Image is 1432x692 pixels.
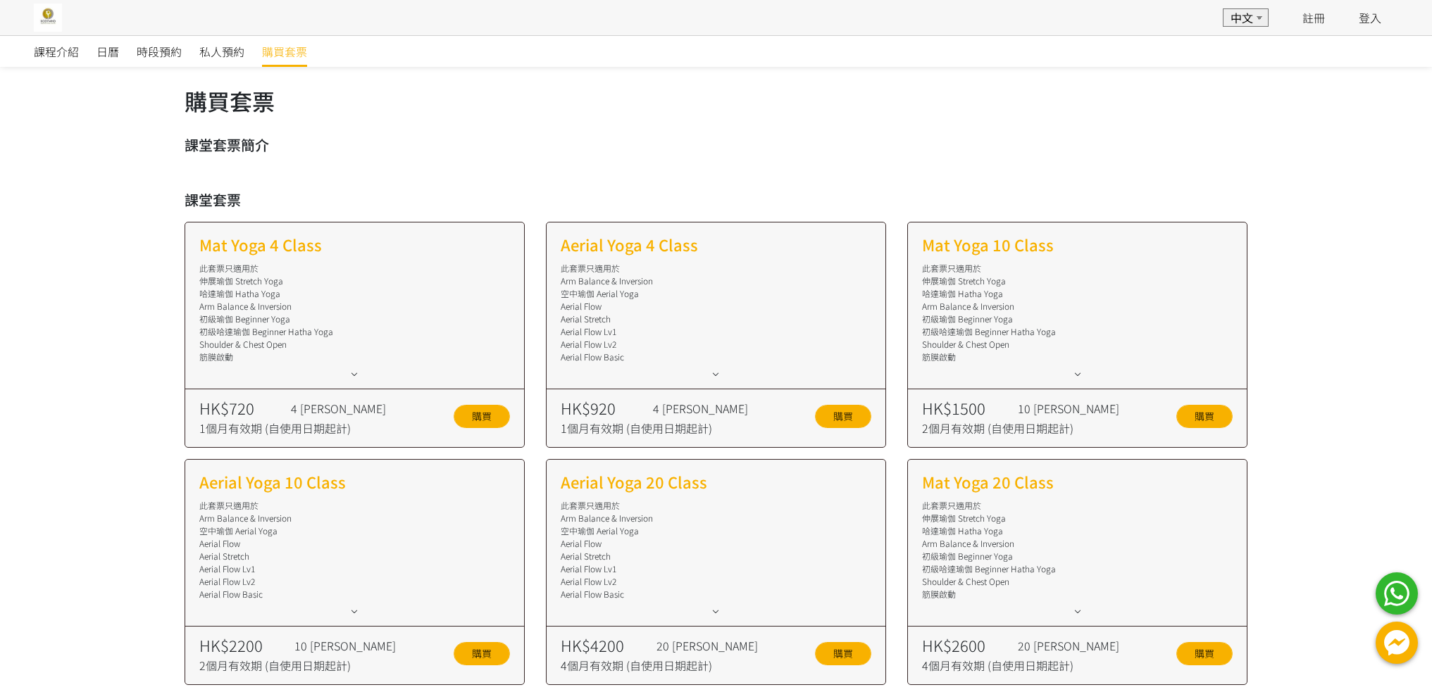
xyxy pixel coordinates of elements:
div: Relaxing Stretch [199,363,510,376]
span: 購買套票 [262,43,307,60]
div: Aerial Flow Lv2 [561,575,871,588]
div: 4個月有效期 (自使用日期起計) [561,657,783,674]
h2: Mat Yoga 20 Class [922,470,1233,493]
div: 4 [PERSON_NAME] [291,400,416,417]
div: 伸展瑜伽 Stretch Yoga [922,512,1233,524]
a: 購買 [1176,405,1233,428]
div: Arm Balance & Inversion [199,512,510,524]
div: Wheel Yoga [199,600,510,613]
span: 此套票只適用於 [922,262,981,274]
div: 1個月有效期 (自使用日期起計) [561,420,778,436]
div: Aerial Flow [561,537,871,550]
a: 日曆 [96,36,119,67]
div: 初級瑜伽 Beginner Yoga [199,313,510,325]
div: HK$2200 [199,634,288,657]
h2: Mat Yoga 4 Class [199,233,510,256]
a: 購買 [454,642,510,665]
div: Aerial Stretch [561,550,871,562]
div: Relaxing Stretch [922,363,1233,376]
div: 1個月有效期 (自使用日期起計) [199,420,417,436]
span: 課程介紹 [34,43,79,60]
a: 購買 [454,405,510,428]
h3: 課堂套票 [185,189,1248,210]
span: 此套票只適用於 [561,262,620,274]
div: Shoulder & Chest Open [199,338,510,351]
h3: 課堂套票簡介 [185,134,1248,156]
div: Relaxing Stretch [922,600,1233,613]
a: 課程介紹 [34,36,79,67]
div: 20 [PERSON_NAME] [1018,637,1145,654]
h2: Aerial Yoga 20 Class [561,470,871,493]
div: Aerial Stretch [199,550,510,562]
div: Aerial Flow Lv1 [199,562,510,575]
div: 哈達瑜伽 Hatha Yoga [922,287,1233,300]
div: 初級瑜伽 Beginner Yoga [922,550,1233,562]
div: 2個月有效期 (自使用日期起計) [199,657,422,674]
a: 登入 [1359,9,1381,26]
div: 10 [PERSON_NAME] [1018,400,1145,417]
div: 伸展瑜伽 Stretch Yoga [199,275,510,287]
h2: Mat Yoga 10 Class [922,233,1233,256]
a: 時段預約 [137,36,182,67]
h2: Aerial Yoga 4 Class [561,233,871,256]
div: HK$4200 [561,634,649,657]
div: 空中瑜伽 Aerial Yoga [561,524,871,537]
div: Aerial Flow Basic [561,351,871,363]
div: Arm Balance & Inversion [922,537,1233,550]
div: 初級瑜伽 Beginner Yoga [922,313,1233,325]
div: 伸展瑜伽 Stretch Yoga [922,275,1233,287]
div: 空中瑜伽 Aerial Yoga [199,524,510,537]
span: 此套票只適用於 [922,499,981,511]
div: Aerial Flow Basic [561,588,871,600]
div: Wheel Yoga [561,363,871,376]
span: 私人預約 [199,43,244,60]
div: 10 [PERSON_NAME] [294,637,421,654]
div: Aerial Flow [561,300,871,313]
h2: Aerial Yoga 10 Class [199,470,510,493]
span: 此套票只適用於 [199,262,259,274]
div: 初級哈達瑜伽 Beginner Hatha Yoga [199,325,510,338]
div: Aerial Flow Lv1 [561,562,871,575]
div: 空中瑜伽 Aerial Yoga [561,287,871,300]
div: 初級哈達瑜伽 Beginner Hatha Yoga [922,325,1233,338]
div: 哈達瑜伽 Hatha Yoga [199,287,510,300]
div: Aerial Flow Basic [199,588,510,600]
div: Shoulder & Chest Open [922,338,1233,351]
div: 哈達瑜伽 Hatha Yoga [922,524,1233,537]
div: Shoulder & Chest Open [922,575,1233,588]
img: 2I6SeW5W6eYajyVCbz3oJhiE9WWz8sZcVXnArBrK.jpg [34,4,62,32]
div: Wheel Yoga [561,600,871,613]
a: 購買 [815,642,871,665]
span: 此套票只適用於 [199,499,259,511]
div: 4個月有效期 (自使用日期起計) [922,657,1145,674]
div: Arm Balance & Inversion [561,512,871,524]
div: HK$920 [561,396,646,420]
div: 20 [PERSON_NAME] [656,637,783,654]
div: Arm Balance & Inversion [561,275,871,287]
span: 此套票只適用於 [561,499,620,511]
div: Aerial Flow [199,537,510,550]
a: 私人預約 [199,36,244,67]
div: 初級哈達瑜伽 Beginner Hatha Yoga [922,562,1233,575]
div: 4 [PERSON_NAME] [653,400,778,417]
div: Aerial Flow Lv2 [561,338,871,351]
div: 筋膜啟動 [922,351,1233,363]
div: 2個月有效期 (自使用日期起計) [922,420,1145,436]
div: 筋膜啟動 [922,588,1233,600]
span: 日曆 [96,43,119,60]
div: HK$1500 [922,396,1011,420]
a: 購買套票 [262,36,307,67]
div: HK$720 [199,396,285,420]
a: 購買 [1176,642,1233,665]
div: Arm Balance & Inversion [199,300,510,313]
div: HK$2600 [922,634,1011,657]
div: Aerial Flow Lv2 [199,575,510,588]
div: Aerial Flow Lv1 [561,325,871,338]
div: Arm Balance & Inversion [922,300,1233,313]
h1: 購買套票 [185,84,1248,118]
span: 時段預約 [137,43,182,60]
div: Aerial Stretch [561,313,871,325]
a: 註冊 [1302,9,1325,26]
div: 筋膜啟動 [199,351,510,363]
a: 購買 [815,405,871,428]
